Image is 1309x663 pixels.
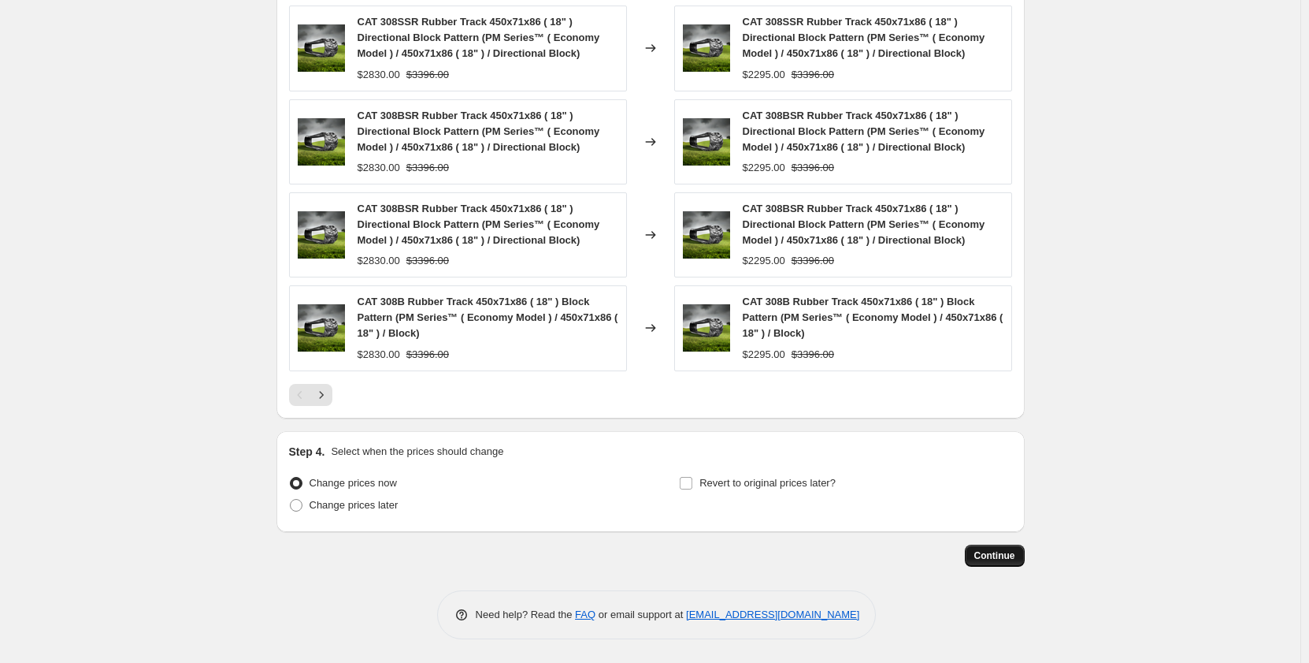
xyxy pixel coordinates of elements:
[406,67,449,83] strike: $3396.00
[476,609,576,620] span: Need help? Read the
[358,347,400,363] div: $2830.00
[792,347,834,363] strike: $3396.00
[683,24,730,72] img: cat-rubber-track-cat-308ssr-rubber-track-450x71x86-18-directional-block-pattern-46373419909436_80...
[406,253,449,269] strike: $3396.00
[792,253,834,269] strike: $3396.00
[358,67,400,83] div: $2830.00
[358,253,400,269] div: $2830.00
[298,304,345,352] img: cat-rubber-track-cat-308b-rubber-track-450x71x86-18-block-pattern-46372999528764_80x.png
[686,609,859,620] a: [EMAIL_ADDRESS][DOMAIN_NAME]
[298,118,345,166] img: cat-rubber-track-cat-308bsr-rubber-track-450x71x86-18-directional-block-pattern-46373058609468_80...
[310,384,332,406] button: Next
[743,160,785,176] div: $2295.00
[358,160,400,176] div: $2830.00
[289,384,332,406] nav: Pagination
[743,203,985,246] span: CAT 308BSR Rubber Track 450x71x86 ( 18" ) Directional Block Pattern (PM Series™ ( Economy Model )...
[974,549,1015,562] span: Continue
[289,444,325,460] h2: Step 4.
[575,609,595,620] a: FAQ
[683,118,730,166] img: cat-rubber-track-cat-308bsr-rubber-track-450x71x86-18-directional-block-pattern-46373058609468_80...
[595,609,686,620] span: or email support at
[743,110,985,153] span: CAT 308BSR Rubber Track 450x71x86 ( 18" ) Directional Block Pattern (PM Series™ ( Economy Model )...
[699,477,836,489] span: Revert to original prices later?
[358,16,600,59] span: CAT 308SSR Rubber Track 450x71x86 ( 18" ) Directional Block Pattern (PM Series™ ( Economy Model )...
[743,16,985,59] span: CAT 308SSR Rubber Track 450x71x86 ( 18" ) Directional Block Pattern (PM Series™ ( Economy Model )...
[406,347,449,363] strike: $3396.00
[743,296,1003,339] span: CAT 308B Rubber Track 450x71x86 ( 18" ) Block Pattern (PM Series™ ( Economy Model ) / 450x71x86 (...
[683,211,730,259] img: cat-rubber-track-cat-308bsr-rubber-track-450x71x86-18-directional-block-pattern-46373007819068_80...
[792,67,834,83] strike: $3396.00
[743,67,785,83] div: $2295.00
[331,444,503,460] p: Select when the prices should change
[310,477,397,489] span: Change prices now
[965,545,1025,567] button: Continue
[406,160,449,176] strike: $3396.00
[683,304,730,352] img: cat-rubber-track-cat-308b-rubber-track-450x71x86-18-block-pattern-46372999528764_80x.png
[358,296,618,339] span: CAT 308B Rubber Track 450x71x86 ( 18" ) Block Pattern (PM Series™ ( Economy Model ) / 450x71x86 (...
[743,347,785,363] div: $2295.00
[310,499,399,511] span: Change prices later
[298,211,345,259] img: cat-rubber-track-cat-308bsr-rubber-track-450x71x86-18-directional-block-pattern-46373007819068_80...
[743,253,785,269] div: $2295.00
[358,203,600,246] span: CAT 308BSR Rubber Track 450x71x86 ( 18" ) Directional Block Pattern (PM Series™ ( Economy Model )...
[358,110,600,153] span: CAT 308BSR Rubber Track 450x71x86 ( 18" ) Directional Block Pattern (PM Series™ ( Economy Model )...
[792,160,834,176] strike: $3396.00
[298,24,345,72] img: cat-rubber-track-cat-308ssr-rubber-track-450x71x86-18-directional-block-pattern-46373419909436_80...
